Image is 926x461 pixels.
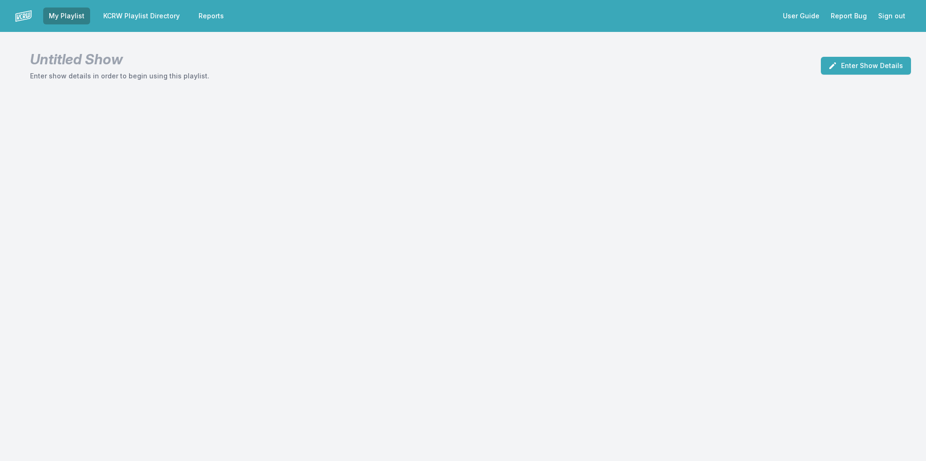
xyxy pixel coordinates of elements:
[821,57,911,75] button: Enter Show Details
[15,8,32,24] img: logo-white-87cec1fa9cbef997252546196dc51331.png
[777,8,825,24] a: User Guide
[193,8,230,24] a: Reports
[825,8,872,24] a: Report Bug
[43,8,90,24] a: My Playlist
[30,71,209,81] p: Enter show details in order to begin using this playlist.
[30,51,209,68] h1: Untitled Show
[98,8,185,24] a: KCRW Playlist Directory
[872,8,911,24] button: Sign out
